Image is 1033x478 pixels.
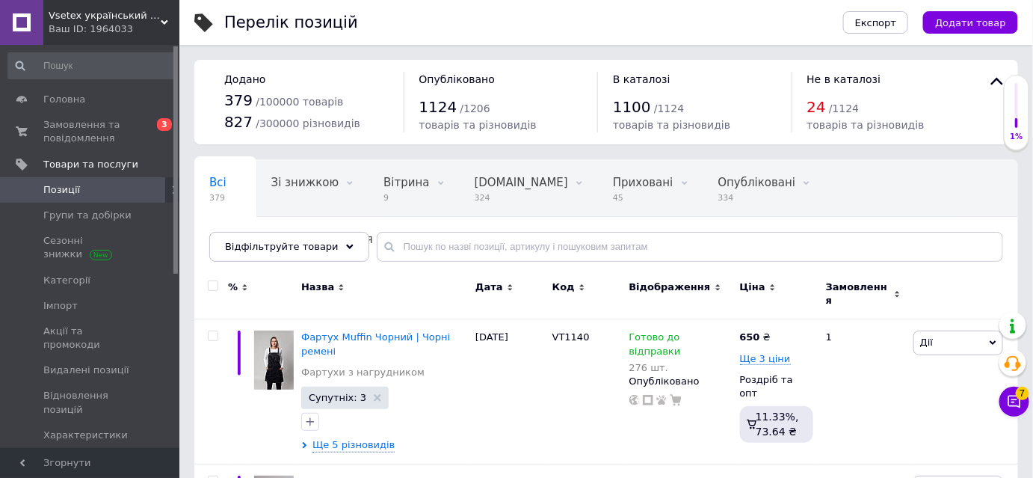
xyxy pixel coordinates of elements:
[43,183,80,197] span: Позиції
[629,375,733,388] div: Опубліковано
[309,393,366,402] span: Супутніх: 3
[419,119,537,131] span: товарів та різновидів
[855,17,897,28] span: Експорт
[49,9,161,22] span: Vsetex український виробник корпоративного одягу | Уніформи
[43,429,128,442] span: Характеристики
[629,331,681,361] span: Готово до відправки
[920,337,933,348] span: Дії
[224,73,265,85] span: Додано
[254,331,294,390] img: Фартух Muffin Чорний | Чорні ремені
[49,22,179,36] div: Ваш ID: 1964033
[1016,382,1029,396] span: 7
[756,411,799,438] span: 11.33%, 73.64 ₴
[383,176,429,189] span: Вітрина
[613,192,673,203] span: 45
[43,364,129,377] span: Видалені позиції
[807,73,881,85] span: Не в каталозі
[654,102,684,114] span: / 1124
[475,281,503,294] span: Дата
[718,192,796,203] span: 334
[843,11,909,34] button: Експорт
[740,331,760,343] b: 650
[43,158,138,171] span: Товари та послуги
[43,93,85,106] span: Головна
[209,233,373,246] span: Брендування, Брендування
[224,15,358,31] div: Перелік позицій
[613,98,651,116] span: 1100
[935,17,1006,28] span: Додати товар
[225,241,339,252] span: Відфільтруйте товари
[43,325,138,352] span: Акції та промокоди
[157,118,172,131] span: 3
[312,438,395,453] span: Ще 5 різновидів
[256,117,360,129] span: / 300000 різновидів
[740,331,771,344] div: ₴
[228,281,238,294] span: %
[1005,132,1029,142] div: 1%
[43,389,138,416] span: Відновлення позицій
[43,118,138,145] span: Замовлення та повідомлення
[817,319,910,465] div: 1
[552,281,575,294] span: Код
[472,319,549,465] div: [DATE]
[383,192,429,203] span: 9
[740,373,813,400] div: Роздріб та опт
[419,73,496,85] span: Опубліковано
[629,281,711,294] span: Відображення
[43,209,132,222] span: Групи та добірки
[475,192,568,203] span: 324
[718,176,796,189] span: Опубліковані
[419,98,457,116] span: 1124
[460,102,490,114] span: / 1206
[43,234,138,261] span: Сезонні знижки
[923,11,1018,34] button: Додати товар
[7,52,176,79] input: Пошук
[224,113,253,131] span: 827
[740,281,765,294] span: Ціна
[740,353,791,365] span: Ще 3 ціни
[224,91,253,109] span: 379
[475,176,568,189] span: [DOMAIN_NAME]
[377,232,1003,262] input: Пошук по назві позиції, артикулу і пошуковим запитам
[613,176,673,189] span: Приховані
[629,362,733,373] div: 276 шт.
[807,98,826,116] span: 24
[301,331,450,356] a: Фартух Muffin Чорний | Чорні ремені
[43,274,90,287] span: Категорії
[301,281,334,294] span: Назва
[613,73,670,85] span: В каталозі
[552,331,590,343] span: VT1140
[829,102,859,114] span: / 1124
[209,176,226,189] span: Всі
[826,281,890,307] span: Замовлення
[999,387,1029,417] button: Чат з покупцем7
[807,119,925,131] span: товарів та різновидів
[613,119,730,131] span: товарів та різновидів
[209,192,226,203] span: 379
[301,366,425,379] a: Фартухи з нагрудником
[271,176,339,189] span: Зі знижкою
[256,96,343,108] span: / 100000 товарів
[43,299,78,313] span: Імпорт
